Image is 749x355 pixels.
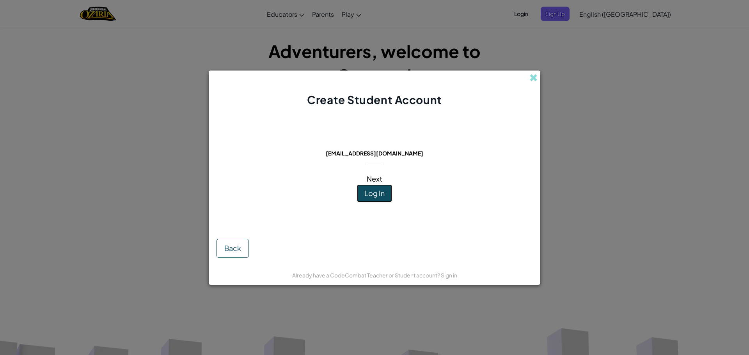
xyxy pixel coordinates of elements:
[364,189,385,198] span: Log In
[326,150,423,157] span: [EMAIL_ADDRESS][DOMAIN_NAME]
[357,184,392,202] button: Log In
[319,139,430,148] span: This email is already in use:
[292,272,441,279] span: Already have a CodeCombat Teacher or Student account?
[224,244,241,253] span: Back
[367,174,382,183] span: Next
[441,272,457,279] a: Sign in
[307,93,442,106] span: Create Student Account
[217,239,249,258] button: Back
